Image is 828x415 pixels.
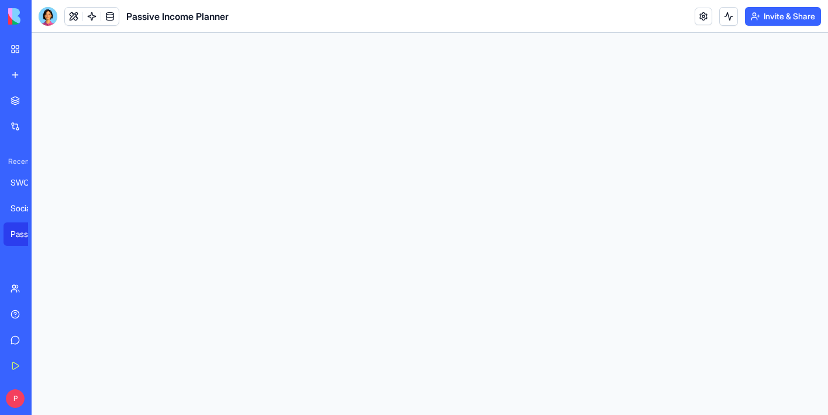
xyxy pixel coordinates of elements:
[4,171,50,194] a: SWOT Analysis AI
[6,389,25,408] span: P
[4,157,28,166] span: Recent
[4,197,50,220] a: Social Media Content Generator
[11,228,43,240] div: Passive Income Planner
[8,8,81,25] img: logo
[126,9,229,23] span: Passive Income Planner
[11,177,43,188] div: SWOT Analysis AI
[745,7,821,26] button: Invite & Share
[11,203,43,214] div: Social Media Content Generator
[4,222,50,246] a: Passive Income Planner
